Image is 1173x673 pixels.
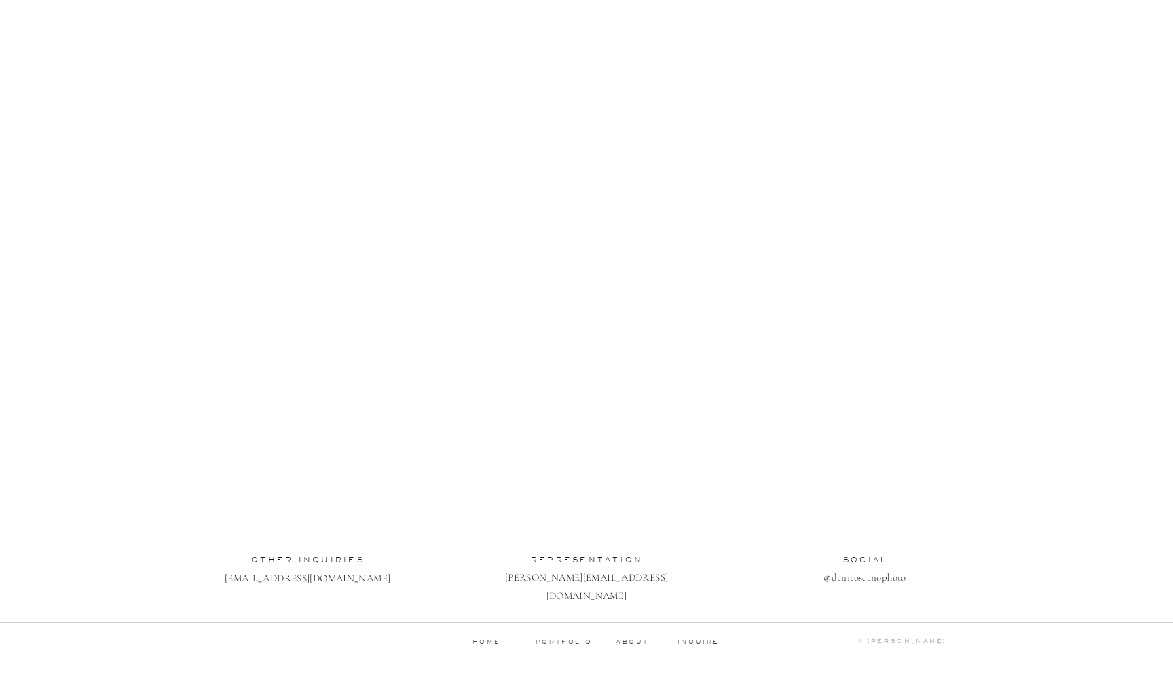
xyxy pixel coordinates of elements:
a: about [616,639,653,645]
a: © [PERSON_NAME] [798,638,946,645]
a: inquire [677,639,720,646]
b: © [PERSON_NAME] [858,638,946,645]
h2: representation [474,556,699,566]
a: portfolio [530,639,597,645]
a: @danitoscanophoto [777,569,952,585]
h2: social [753,556,977,566]
a: [EMAIL_ADDRESS][DOMAIN_NAME] [220,569,395,585]
a: home [453,639,520,645]
h2: other inquiries [195,556,420,566]
a: [PERSON_NAME][EMAIL_ADDRESS][DOMAIN_NAME] [499,569,674,585]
